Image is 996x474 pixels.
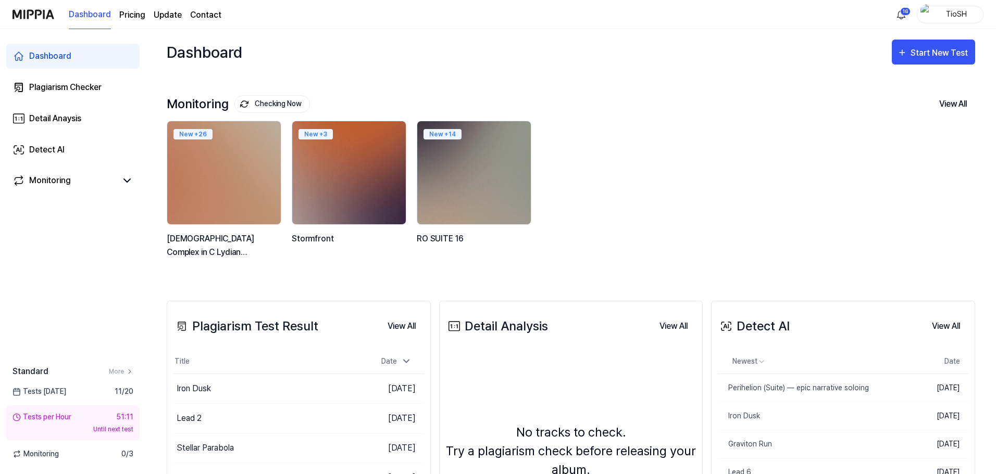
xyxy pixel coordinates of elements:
[417,232,533,259] div: RO SUITE 16
[424,129,462,139] div: New + 14
[109,367,133,376] a: More
[924,316,968,337] button: View All
[892,40,975,65] button: Start New Test
[718,430,908,458] a: Graviton Run
[6,137,140,162] a: Detect AI
[900,7,911,16] div: 16
[173,349,362,374] th: Title
[13,449,59,459] span: Monitoring
[167,121,281,224] img: backgroundIamge
[377,353,416,370] div: Date
[718,411,760,421] div: Iron Dusk
[6,106,140,131] a: Detail Anaysis
[893,6,910,23] button: 알림16
[167,232,283,259] div: [DEMOGRAPHIC_DATA] Complex in C Lydian Augmented
[920,4,933,25] img: profile
[718,317,790,336] div: Detect AI
[651,316,696,337] button: View All
[911,46,970,60] div: Start New Test
[917,6,983,23] button: profileTioSH
[69,1,111,29] a: Dashboard
[13,425,133,434] div: Until next test
[292,232,408,259] div: Stormfront
[417,121,531,224] img: backgroundIamge
[908,402,968,430] td: [DATE]
[446,317,548,336] div: Detail Analysis
[29,112,81,125] div: Detail Anaysis
[13,365,48,378] span: Standard
[29,50,71,62] div: Dashboard
[29,81,102,94] div: Plagiarism Checker
[908,349,968,374] th: Date
[931,93,975,115] button: View All
[177,412,202,425] div: Lead 2
[718,402,908,430] a: Iron Dusk
[167,121,283,270] a: New +26backgroundIamge[DEMOGRAPHIC_DATA] Complex in C Lydian Augmented
[292,121,408,270] a: New +3backgroundIamgeStormfront
[121,449,133,459] span: 0 / 3
[29,144,65,156] div: Detect AI
[173,129,213,139] div: New + 26
[173,317,318,336] div: Plagiarism Test Result
[362,404,424,433] td: [DATE]
[718,439,772,450] div: Graviton Run
[177,382,211,395] div: Iron Dusk
[13,386,66,397] span: Tests [DATE]
[119,9,145,21] button: Pricing
[292,121,406,224] img: backgroundIamge
[6,44,140,69] a: Dashboard
[379,316,424,337] button: View All
[895,8,907,21] img: 알림
[362,374,424,404] td: [DATE]
[167,40,242,65] div: Dashboard
[718,382,869,393] div: Perihelion (Suite) — epic narrative soloing
[240,100,248,108] img: monitoring Icon
[29,174,71,187] div: Monitoring
[177,442,234,454] div: Stellar Parabola
[936,8,977,20] div: TioSH
[13,412,71,422] div: Tests per Hour
[167,95,310,113] div: Monitoring
[234,95,310,113] button: Checking Now
[115,386,133,397] span: 11 / 20
[116,412,133,422] div: 51:11
[298,129,333,139] div: New + 3
[190,9,221,21] a: Contact
[908,374,968,402] td: [DATE]
[6,75,140,100] a: Plagiarism Checker
[417,121,533,270] a: New +14backgroundIamgeRO SUITE 16
[718,374,908,402] a: Perihelion (Suite) — epic narrative soloing
[13,174,117,187] a: Monitoring
[908,430,968,458] td: [DATE]
[154,9,182,21] a: Update
[362,433,424,463] td: [DATE]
